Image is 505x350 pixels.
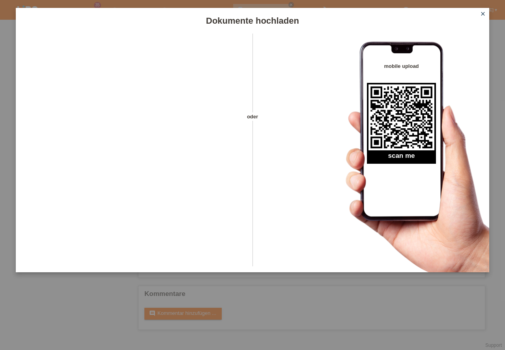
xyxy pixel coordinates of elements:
h4: mobile upload [367,63,436,69]
span: oder [239,112,266,121]
h2: scan me [367,152,436,164]
a: close [478,10,488,19]
h1: Dokumente hochladen [16,16,489,26]
iframe: Upload [28,53,239,251]
i: close [480,11,486,17]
